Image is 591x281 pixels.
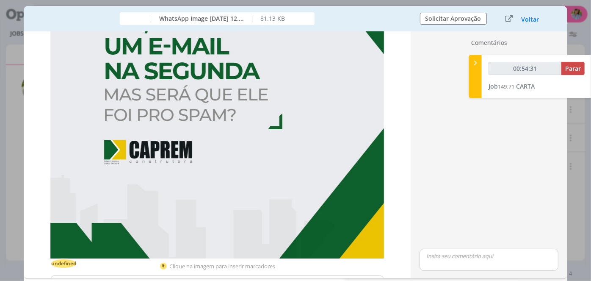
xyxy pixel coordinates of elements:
[169,262,275,271] div: Clique na imagem para inserir marcadores
[498,83,514,90] span: 149.71
[489,82,535,90] a: Job149.71CARTA
[561,62,585,75] button: Parar
[159,262,168,270] img: pin-yellow.svg
[51,260,76,267] div: undefined
[416,38,562,50] div: Comentários
[565,64,581,72] span: Parar
[516,82,535,90] span: CARTA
